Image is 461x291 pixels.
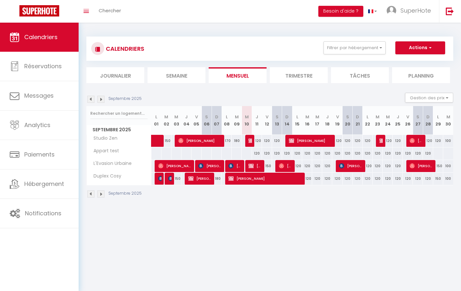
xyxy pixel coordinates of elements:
span: SuperHote [401,6,431,15]
span: [PERSON_NAME] [339,160,362,172]
p: Septembre 2025 [108,96,142,102]
img: Super Booking [19,5,59,16]
div: 120 [353,147,363,159]
div: 120 [383,160,393,172]
th: 15 [292,106,302,135]
span: Septembre 2025 [87,125,151,135]
th: 23 [373,106,383,135]
button: Filtrer par hébergement [324,41,386,54]
span: [PERSON_NAME] [178,135,222,147]
div: 120 [353,135,363,147]
div: 120 [302,173,312,185]
abbr: J [397,114,399,120]
abbr: L [155,114,157,120]
th: 04 [181,106,192,135]
span: Calendriers [24,33,58,41]
div: 120 [343,147,353,159]
th: 28 [423,106,433,135]
th: 21 [353,106,363,135]
abbr: M [164,114,168,120]
th: 01 [151,106,161,135]
div: 120 [363,173,373,185]
span: Paiements [24,150,55,158]
div: 120 [383,147,393,159]
div: 120 [353,173,363,185]
abbr: V [266,114,269,120]
th: 24 [383,106,393,135]
div: 180 [212,173,222,185]
button: Besoin d'aide ? [318,6,363,17]
abbr: M [446,114,450,120]
span: Studio Zen [88,135,119,142]
th: 10 [242,106,252,135]
abbr: M [386,114,390,120]
abbr: D [215,114,218,120]
div: 120 [332,135,342,147]
div: 120 [433,135,443,147]
div: 120 [312,147,322,159]
div: 150 [433,160,443,172]
span: [PERSON_NAME] [228,160,242,172]
abbr: D [356,114,359,120]
div: 120 [403,147,413,159]
div: 170 [222,135,232,147]
th: 08 [222,106,232,135]
div: 120 [322,160,332,172]
abbr: M [174,114,178,120]
div: 120 [393,160,403,172]
div: 120 [363,147,373,159]
div: 120 [403,173,413,185]
div: 120 [423,147,433,159]
span: Réservations [24,62,62,70]
abbr: V [336,114,339,120]
abbr: L [437,114,439,120]
abbr: S [416,114,419,120]
th: 05 [192,106,202,135]
div: 120 [262,135,272,147]
th: 22 [363,106,373,135]
span: Notifications [25,209,61,217]
div: 120 [252,135,262,147]
abbr: S [276,114,279,120]
abbr: J [326,114,329,120]
th: 18 [322,106,332,135]
th: 16 [302,106,312,135]
span: Messages [24,92,54,100]
div: 120 [413,147,423,159]
th: 19 [332,106,342,135]
img: ... [387,6,396,16]
span: Appart test [88,147,121,155]
span: Analytics [24,121,50,129]
div: 120 [252,147,262,159]
input: Rechercher un logement... [90,108,148,119]
span: L'Evasion Urbaine [88,160,133,167]
li: Planning [392,67,450,83]
div: 150 [262,160,272,172]
div: 120 [423,173,433,185]
abbr: L [226,114,228,120]
th: 07 [212,106,222,135]
span: [PERSON_NAME] [158,160,192,172]
span: [PERSON_NAME] [410,160,433,172]
button: Actions [395,41,445,54]
abbr: M [315,114,319,120]
span: [PERSON_NAME] [168,172,171,185]
th: 26 [403,106,413,135]
div: 120 [383,135,393,147]
div: 100 [443,135,453,147]
li: Semaine [148,67,205,83]
abbr: S [346,114,349,120]
div: 150 [433,173,443,185]
div: 120 [363,160,373,172]
th: 09 [232,106,242,135]
span: [PERSON_NAME] [410,135,423,147]
th: 30 [443,106,453,135]
button: Ouvrir le widget de chat LiveChat [5,3,25,22]
div: 120 [282,147,292,159]
span: Patureau Léa [158,172,161,185]
span: [PERSON_NAME] [198,160,222,172]
div: 120 [332,147,342,159]
div: 120 [423,135,433,147]
div: 120 [302,160,312,172]
div: 180 [232,135,242,147]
